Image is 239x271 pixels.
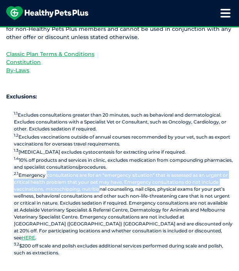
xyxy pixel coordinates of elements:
a: HERE [22,235,35,241]
strong: Exclusions: [6,93,37,100]
span: Proactive, preventative wellness program designed to keep your pet healthier and happier for longer [7,26,232,39]
sup: 1.2 [14,133,19,138]
a: By-Laws [6,67,29,74]
p: Excludes consultations greater than 20 minutes, such as behavioral and dermatological. Excludes c... [14,110,233,256]
sup: 1.4 [14,156,19,161]
sup: 1.1 [14,111,18,116]
sup: 3.2 [14,242,19,247]
a: Constitution [6,59,41,66]
a: Classic Plan Terms & Conditions [6,51,94,58]
sup: 1.3 [14,148,19,153]
sup: 2.1 [14,171,19,176]
img: hpp-logo [6,6,88,20]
